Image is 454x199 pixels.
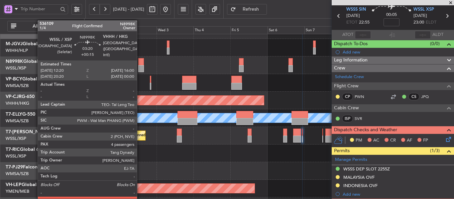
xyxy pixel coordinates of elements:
span: T7-[PERSON_NAME] [6,130,51,134]
span: N8998K [6,59,23,64]
div: Sun 7 [304,26,341,34]
span: 23:00 [413,19,424,26]
span: 00:05 [386,12,397,18]
a: WMSA/SZB [6,171,29,177]
span: AF [407,137,412,144]
span: (1/3) [430,147,440,154]
span: ALDT [432,32,443,38]
span: Crew [334,64,345,72]
div: Planned Maint Dubai (Al Maktoum Intl) [132,131,197,141]
div: Tue 2 [120,26,157,34]
span: All Aircraft [18,24,70,29]
a: VH-LEPGlobal 6000 [6,182,49,187]
span: T7-ELLY [6,112,22,117]
span: Leg Information [334,56,368,64]
div: INDONESIA OVF [343,183,378,188]
span: VP-BCY [6,77,22,81]
span: [DATE] - [DATE] [113,6,144,12]
a: VP-CJRG-650 [6,94,35,99]
span: M-JGVJ [6,42,23,46]
span: WSSS SIN [346,6,366,13]
span: [DATE] [346,13,360,19]
a: WSSL/XSP [6,136,26,142]
span: VH-LEP [6,182,22,187]
a: WSSL/XSP [6,153,26,159]
a: SVR [355,116,370,122]
span: [DATE] [413,13,427,19]
span: CR [390,137,396,144]
span: T7-RIC [6,147,20,152]
div: Mon 1 [82,26,119,34]
span: AC [373,137,379,144]
a: N8998KGlobal 6000 [6,59,50,64]
span: Refresh [237,7,265,12]
a: WMSA/SZB [6,83,29,89]
div: Add new [343,49,451,55]
a: YMEN/MEB [6,188,29,194]
a: WMSA/SZB [6,118,29,124]
span: 22:55 [359,19,370,26]
span: VP-CJR [6,94,22,99]
a: T7-[PERSON_NAME]Global 7500 [6,130,78,134]
div: [DATE] [86,20,97,25]
span: (0/0) [430,40,440,47]
div: CS [408,93,419,100]
div: MALAYSIA OVF [343,174,375,180]
a: T7-RICGlobal 6000 [6,147,47,152]
span: ATOT [342,32,353,38]
div: Sat 6 [268,26,304,34]
div: Add new [343,191,451,197]
span: Flight Crew [334,82,359,90]
a: WIHH/HLP [6,48,28,53]
a: Schedule Crew [335,74,364,80]
a: VP-BCYGlobal 5000 [6,77,49,81]
span: WSSL XSP [413,6,434,13]
span: ELDT [426,19,436,26]
div: Wed 3 [157,26,193,34]
span: ETOT [346,19,357,26]
a: Manage Permits [335,156,367,163]
input: Trip Number [21,4,58,14]
a: T7-PJ29Falcon 7X [6,165,45,169]
span: PM [356,137,362,144]
span: Permits [334,147,350,155]
a: PWN [355,94,370,100]
div: ISP [342,115,353,122]
div: Thu 4 [193,26,230,34]
span: Dispatch Checks and Weather [334,126,397,134]
input: --:-- [355,31,371,39]
a: VHHH/HKG [6,100,29,106]
a: T7-ELLYG-550 [6,112,35,117]
div: WSSS DEP SLOT 2255Z [343,166,390,172]
span: Cabin Crew [334,104,359,112]
a: WSSL/XSP [6,65,26,71]
button: All Aircraft [7,21,72,32]
span: T7-PJ29 [6,165,23,169]
button: Refresh [227,4,267,15]
a: JPQ [421,94,436,100]
a: M-JGVJGlobal 5000 [6,42,50,46]
span: FP [423,137,428,144]
div: Fri 5 [230,26,267,34]
div: CP [342,93,353,100]
span: Dispatch To-Dos [334,40,368,48]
